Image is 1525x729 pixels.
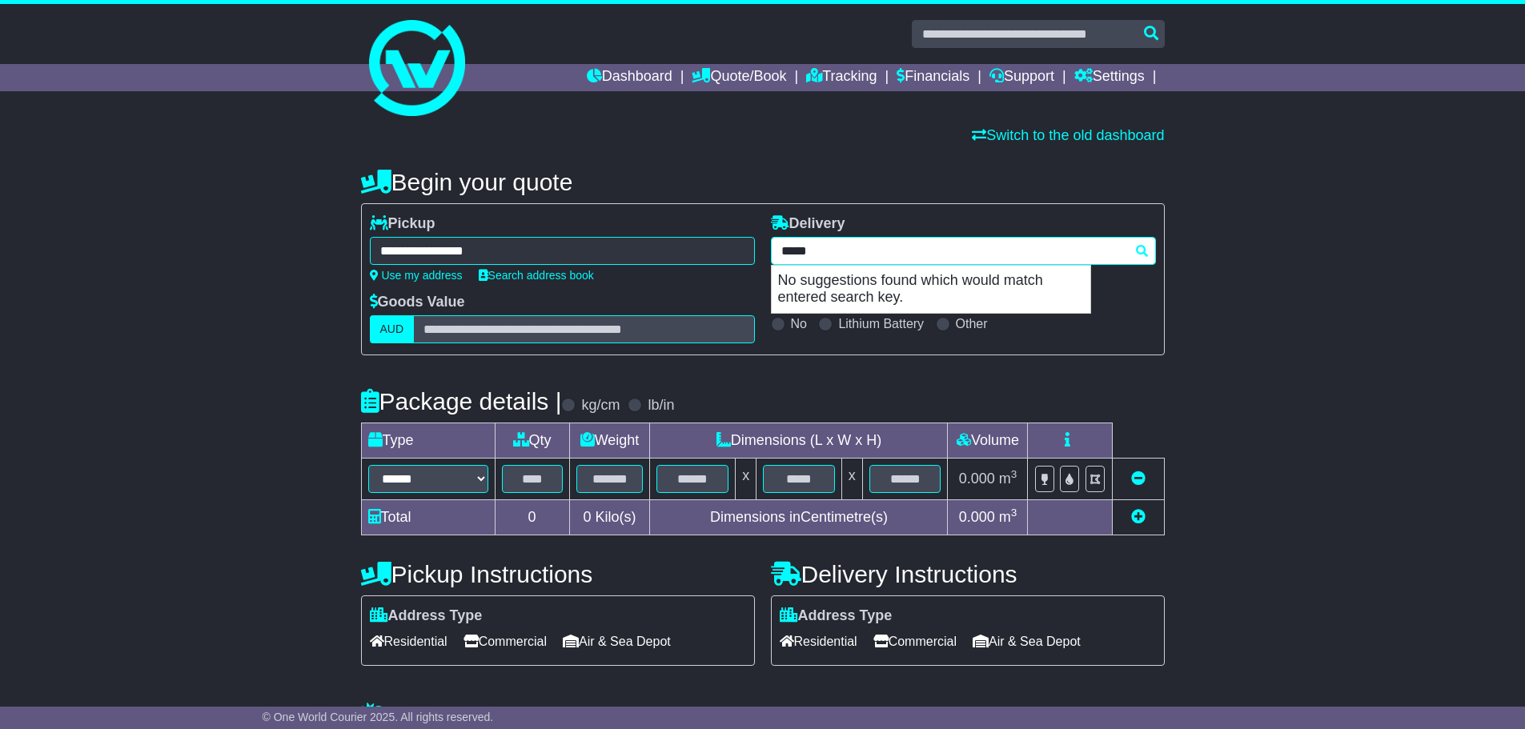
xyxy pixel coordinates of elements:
[999,471,1017,487] span: m
[771,215,845,233] label: Delivery
[361,561,755,587] h4: Pickup Instructions
[692,64,786,91] a: Quote/Book
[806,64,877,91] a: Tracking
[370,315,415,343] label: AUD
[650,500,948,535] td: Dimensions in Centimetre(s)
[873,629,957,654] span: Commercial
[989,64,1054,91] a: Support
[973,629,1081,654] span: Air & Sea Depot
[838,316,924,331] label: Lithium Battery
[370,215,435,233] label: Pickup
[771,237,1156,265] typeahead: Please provide city
[361,702,1165,728] h4: Warranty & Insurance
[495,500,569,535] td: 0
[361,423,495,459] td: Type
[370,269,463,282] a: Use my address
[583,509,591,525] span: 0
[361,169,1165,195] h4: Begin your quote
[650,423,948,459] td: Dimensions (L x W x H)
[464,629,547,654] span: Commercial
[1011,468,1017,480] sup: 3
[959,509,995,525] span: 0.000
[569,500,650,535] td: Kilo(s)
[361,500,495,535] td: Total
[948,423,1028,459] td: Volume
[370,629,447,654] span: Residential
[648,397,674,415] label: lb/in
[897,64,969,91] a: Financials
[972,127,1164,143] a: Switch to the old dashboard
[959,471,995,487] span: 0.000
[495,423,569,459] td: Qty
[1131,509,1146,525] a: Add new item
[841,459,862,500] td: x
[479,269,594,282] a: Search address book
[569,423,650,459] td: Weight
[780,629,857,654] span: Residential
[370,607,483,625] label: Address Type
[1074,64,1145,91] a: Settings
[587,64,672,91] a: Dashboard
[1011,507,1017,519] sup: 3
[736,459,756,500] td: x
[771,561,1165,587] h4: Delivery Instructions
[361,388,562,415] h4: Package details |
[263,711,494,723] span: © One World Courier 2025. All rights reserved.
[370,294,465,311] label: Goods Value
[956,316,988,331] label: Other
[581,397,620,415] label: kg/cm
[999,509,1017,525] span: m
[791,316,807,331] label: No
[772,266,1090,313] p: No suggestions found which would match entered search key.
[780,607,893,625] label: Address Type
[1131,471,1146,487] a: Remove this item
[563,629,671,654] span: Air & Sea Depot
